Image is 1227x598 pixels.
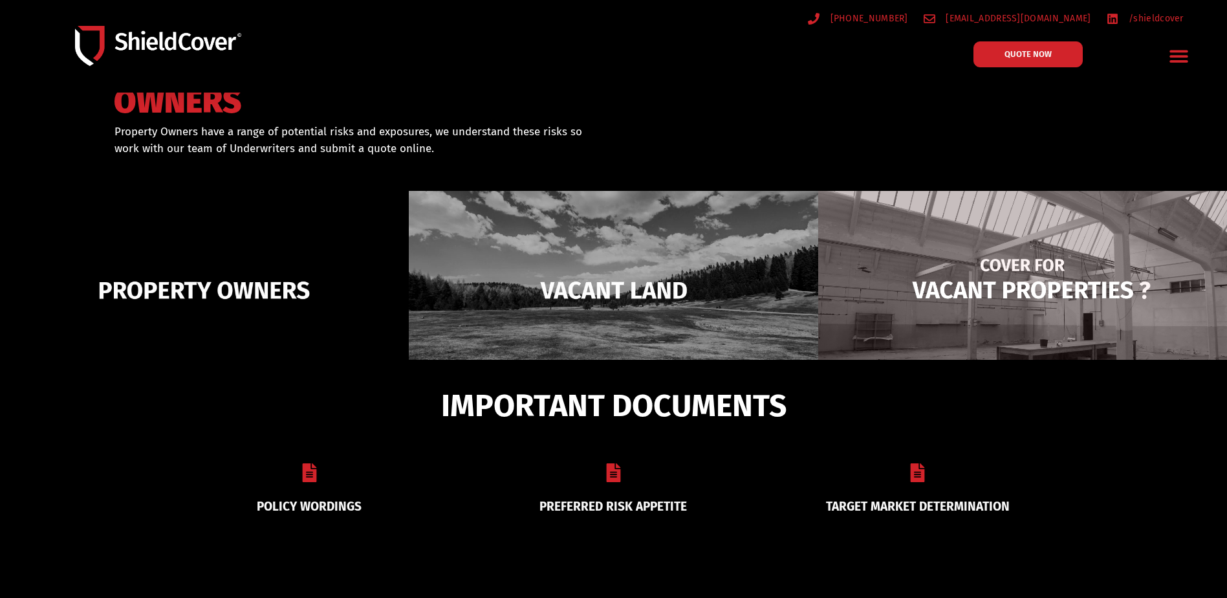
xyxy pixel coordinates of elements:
[1107,10,1184,27] a: /shieldcover
[409,191,818,390] img: Vacant Land liability cover
[75,26,241,67] img: Shield-Cover-Underwriting-Australia-logo-full
[1125,10,1184,27] span: /shieldcover
[973,41,1083,67] a: QUOTE NOW
[826,499,1010,514] a: TARGET MARKET DETERMINATION
[257,499,362,514] a: POLICY WORDINGS
[924,10,1091,27] a: [EMAIL_ADDRESS][DOMAIN_NAME]
[1164,41,1194,71] div: Menu Toggle
[808,10,908,27] a: [PHONE_NUMBER]
[539,499,687,514] a: PREFERRED RISK APPETITE
[1004,50,1052,58] span: QUOTE NOW
[827,10,908,27] span: [PHONE_NUMBER]
[441,393,787,418] span: IMPORTANT DOCUMENTS
[114,124,597,157] p: Property Owners have a range of potential risks and exposures, we understand these risks so work ...
[942,10,1091,27] span: [EMAIL_ADDRESS][DOMAIN_NAME]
